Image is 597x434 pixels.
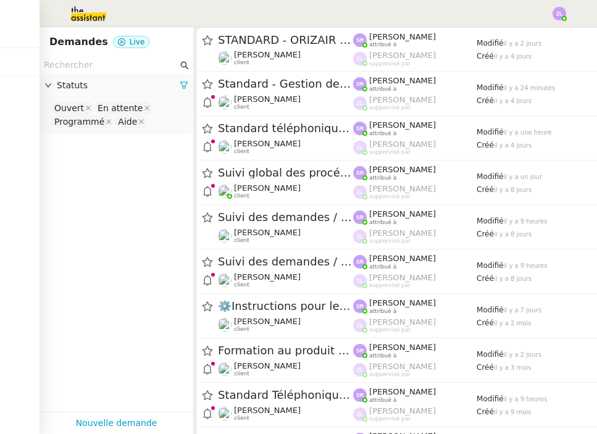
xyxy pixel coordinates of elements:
[353,230,367,243] img: svg
[504,40,541,47] span: il y a 2 jours
[494,142,532,149] span: il y a 4 jours
[118,116,137,127] div: Aide
[353,33,367,47] img: svg
[218,318,232,332] img: users%2FC9SBsJ0duuaSgpQFj5LgoEX8n0o2%2Favatar%2Fec9d51b8-9413-4189-adfb-7be4d8c96a3c
[369,51,436,60] span: [PERSON_NAME]
[353,362,477,378] app-user-label: suppervisé par
[51,115,114,128] nz-select-item: Programmé
[369,371,411,378] span: suppervisé par
[234,361,301,370] span: [PERSON_NAME]
[494,186,532,193] span: il y a 8 jours
[234,406,301,415] span: [PERSON_NAME]
[218,35,353,46] span: STANDARD - ORIZAIR - septembre 2025
[369,193,411,200] span: suppervisé par
[218,183,353,199] app-user-detailed-label: client
[76,416,157,430] a: Nouvelle demande
[218,256,353,267] span: Suivi des demandes / procédures en cours Mobix
[234,148,249,155] span: client
[477,217,504,225] span: Modifié
[477,319,494,327] span: Créé
[234,228,301,237] span: [PERSON_NAME]
[94,102,152,114] nz-select-item: En attente
[353,274,367,288] img: svg
[477,274,494,283] span: Créé
[353,299,367,313] img: svg
[369,120,436,130] span: [PERSON_NAME]
[234,59,249,66] span: client
[353,298,477,314] app-user-label: attribué à
[234,415,249,422] span: client
[477,261,504,270] span: Modifié
[353,165,477,181] app-user-label: attribué à
[218,407,232,420] img: users%2FrssbVgR8pSYriYNmUDKzQX9syo02%2Favatar%2Fb215b948-7ecd-4adc-935c-e0e4aeaee93e
[234,317,301,326] span: [PERSON_NAME]
[369,362,436,371] span: [PERSON_NAME]
[218,272,353,288] app-user-detailed-label: client
[369,308,396,315] span: attribué à
[353,51,477,67] app-user-label: suppervisé par
[218,362,232,376] img: users%2FRcIDm4Xn1TPHYwgLThSv8RQYtaM2%2Favatar%2F95761f7a-40c3-4bb5-878d-fe785e6f95b2
[353,141,367,154] img: svg
[40,73,193,98] div: Statuts
[353,166,367,180] img: svg
[504,218,548,225] span: il y a 9 heures
[353,387,477,403] app-user-label: attribué à
[234,193,249,199] span: client
[369,387,436,396] span: [PERSON_NAME]
[369,327,411,333] span: suppervisé par
[218,51,232,65] img: users%2FC9SBsJ0duuaSgpQFj5LgoEX8n0o2%2Favatar%2Fec9d51b8-9413-4189-adfb-7be4d8c96a3c
[218,140,232,154] img: users%2FRcIDm4Xn1TPHYwgLThSv8RQYtaM2%2Favatar%2F95761f7a-40c3-4bb5-878d-fe785e6f95b2
[494,98,532,104] span: il y a 4 jours
[369,298,436,307] span: [PERSON_NAME]
[477,96,494,105] span: Créé
[353,77,367,91] img: svg
[218,228,353,244] app-user-detailed-label: client
[49,33,108,51] nz-page-header-title: Demandes
[369,282,411,289] span: suppervisé par
[369,86,396,93] span: attribué à
[234,272,301,282] span: [PERSON_NAME]
[353,343,477,359] app-user-label: attribué à
[369,140,436,149] span: [PERSON_NAME]
[218,50,353,66] app-user-detailed-label: client
[369,415,411,422] span: suppervisé par
[218,96,232,109] img: users%2FW4OQjB9BRtYK2an7yusO0WsYLsD3%2Favatar%2F28027066-518b-424c-8476-65f2e549ac29
[504,129,552,136] span: il y a une heure
[369,343,436,352] span: [PERSON_NAME]
[494,364,532,371] span: il y a 3 mois
[369,353,396,359] span: attribué à
[369,228,436,238] span: [PERSON_NAME]
[369,184,436,193] span: [PERSON_NAME]
[369,273,436,282] span: [PERSON_NAME]
[54,102,84,114] div: Ouvert
[353,209,477,225] app-user-label: attribué à
[477,230,494,238] span: Créé
[218,345,353,356] span: Formation au produit Storvatt
[369,130,396,137] span: attribué à
[44,58,178,72] input: Rechercher
[353,52,367,65] img: svg
[218,406,353,422] app-user-detailed-label: client
[353,211,367,224] img: svg
[353,120,477,136] app-user-label: attribué à
[494,275,532,282] span: il y a 8 jours
[218,212,353,223] span: Suivi des demandes / procédures en cours Storvatt - Client [PERSON_NAME] [PERSON_NAME]
[234,183,301,193] span: [PERSON_NAME]
[477,172,504,181] span: Modifié
[353,406,477,422] app-user-label: suppervisé par
[369,32,436,41] span: [PERSON_NAME]
[353,344,367,357] img: svg
[218,123,353,134] span: Standard téléphonique - septembre 2025
[369,61,411,67] span: suppervisé par
[369,264,396,270] span: attribué à
[369,175,396,182] span: attribué à
[369,165,436,174] span: [PERSON_NAME]
[57,78,180,93] span: Statuts
[130,38,145,46] span: Live
[115,115,146,128] nz-select-item: Aide
[218,139,353,155] app-user-detailed-label: client
[234,94,301,104] span: [PERSON_NAME]
[234,370,249,377] span: client
[477,128,504,136] span: Modifié
[477,407,494,416] span: Créé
